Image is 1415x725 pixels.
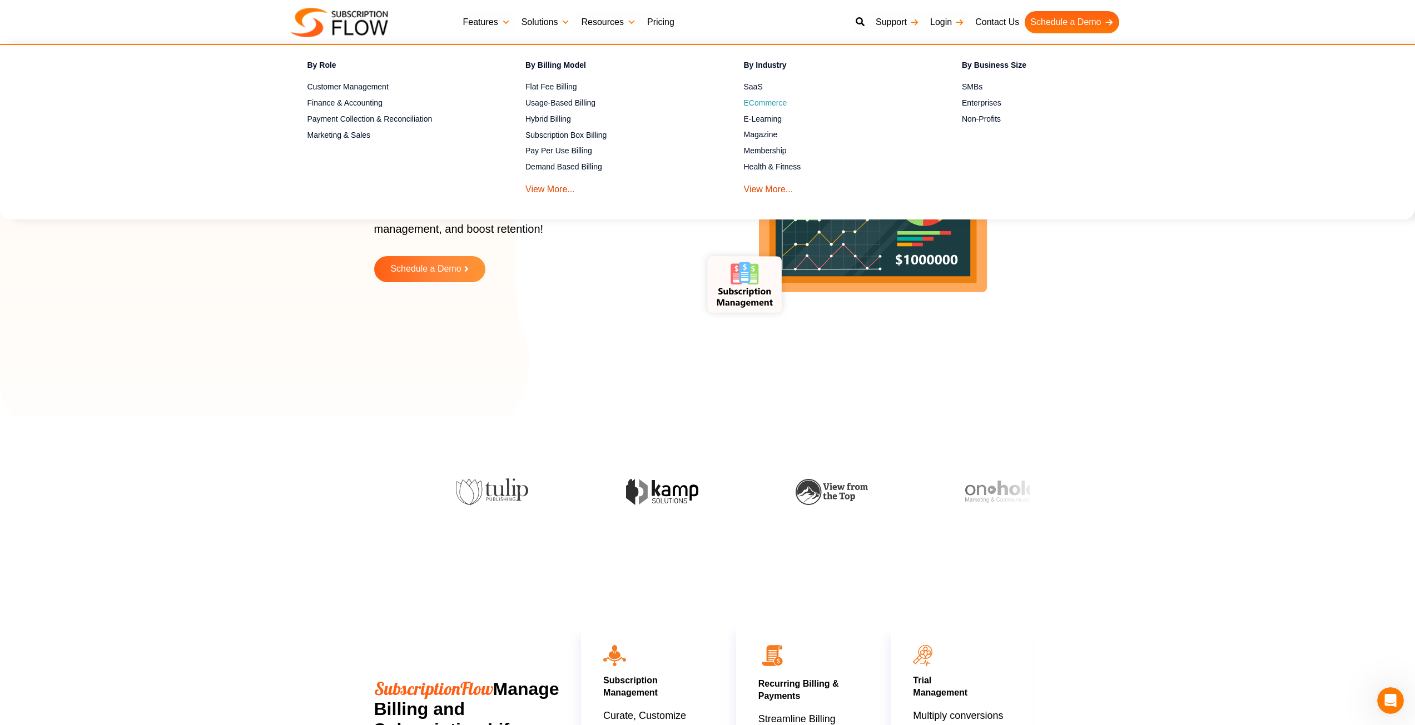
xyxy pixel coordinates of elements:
a: ECommerce [744,96,924,109]
img: view-from-the-top [794,479,866,505]
span: Hybrid Billing [525,113,571,125]
span: ECommerce [744,97,787,109]
a: Subscription Box Billing [525,128,705,142]
a: Marketing & Sales [307,128,487,142]
span: Enterprises [962,97,1001,109]
span: Customer Management [307,81,389,93]
span: Finance & Accounting [307,97,383,109]
a: Usage-Based Billing [525,96,705,109]
a: Solutions [516,11,576,33]
a: Health & Fitness [744,161,924,174]
a: Pricing [642,11,680,33]
a: Membership [744,144,924,158]
h4: By Industry [744,59,924,75]
a: Finance & Accounting [307,96,487,109]
img: 02 [758,642,786,669]
a: Non-Profits [962,112,1141,126]
span: SaaS [744,81,763,93]
span: Payment Collection & Reconciliation [307,113,433,125]
span: Non-Profits [962,113,1001,125]
a: Schedule a Demo [374,256,485,282]
img: kamp-solution [624,479,696,505]
span: SMBs [962,81,982,93]
img: Subscriptionflow [291,8,388,37]
a: View More... [525,176,575,197]
a: View More... [744,176,793,197]
a: SMBs [962,81,1141,94]
a: Contact Us [970,11,1025,33]
a: E-Learning [744,112,924,126]
a: Resources [575,11,641,33]
a: Schedule a Demo [1025,11,1119,33]
a: Pay Per Use Billing [525,144,705,158]
span: E-Learning [744,113,782,125]
h4: By Role [307,59,487,75]
a: Support [870,11,925,33]
h4: By Business Size [962,59,1141,75]
a: Demand Based Billing [525,161,705,174]
span: Schedule a Demo [390,264,461,274]
iframe: Intercom live chat [1377,687,1404,714]
span: Subscription Box Billing [525,129,607,141]
img: icon11 [913,645,932,667]
img: icon10 [603,645,626,666]
span: Marketing & Sales [307,129,371,141]
span: Usage-Based Billing [525,97,595,109]
h4: By Billing Model [525,59,705,75]
a: Flat Fee Billing [525,81,705,94]
a: Magazine [744,128,924,142]
a: Subscription Management [603,676,658,697]
span: Flat Fee Billing [525,81,577,93]
a: Hybrid Billing [525,112,705,126]
a: Recurring Billing & Payments [758,679,839,701]
a: Enterprises [962,96,1141,109]
img: tulip-publishing [454,478,527,505]
a: SaaS [744,81,924,94]
a: Payment Collection & Reconciliation [307,112,487,126]
a: Features [458,11,516,33]
span: SubscriptionFlow [374,677,493,699]
a: TrialManagement [913,676,967,697]
a: Login [925,11,970,33]
a: Customer Management [307,81,487,94]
